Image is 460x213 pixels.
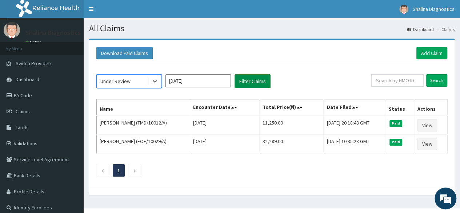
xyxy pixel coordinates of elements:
th: Name [97,99,190,116]
h1: All Claims [89,24,455,33]
a: Next page [133,167,136,174]
a: Online [25,40,43,45]
textarea: Type your message and hit 'Enter' [4,138,139,164]
div: Chat with us now [38,41,122,50]
span: Paid [389,139,403,145]
a: Previous page [101,167,104,174]
span: Claims [16,108,30,115]
a: Add Claim [416,47,447,59]
th: Date Filed [324,99,385,116]
p: Shalina Diagnostics [25,29,81,36]
span: Switch Providers [16,60,53,67]
div: Minimize live chat window [119,4,137,21]
span: Dashboard [16,76,39,83]
button: Download Paid Claims [96,47,153,59]
td: [DATE] [190,116,259,135]
img: User Image [4,22,20,38]
td: [DATE] 10:35:28 GMT [324,135,385,153]
input: Select Month and Year [165,74,231,87]
th: Encounter Date [190,99,259,116]
td: 32,289.00 [259,135,324,153]
td: [DATE] [190,135,259,153]
span: Tariffs [16,124,29,131]
a: View [417,138,437,150]
li: Claims [435,26,455,32]
span: Paid [389,120,403,127]
th: Actions [414,99,447,116]
input: Search [426,74,447,87]
td: [PERSON_NAME] (TMD/10012/A) [97,116,190,135]
th: Total Price(₦) [259,99,324,116]
th: Status [385,99,414,116]
a: View [417,119,437,131]
span: Shalina Diagnostics [413,6,455,12]
a: Dashboard [407,26,434,32]
td: [DATE] 20:18:43 GMT [324,116,385,135]
td: 11,250.00 [259,116,324,135]
a: Page 1 is your current page [117,167,120,174]
img: User Image [399,5,408,14]
img: d_794563401_company_1708531726252_794563401 [13,36,29,55]
span: We're online! [42,62,100,135]
button: Filter Claims [235,74,271,88]
td: [PERSON_NAME] (EOE/10029/A) [97,135,190,153]
input: Search by HMO ID [371,74,424,87]
div: Under Review [100,78,131,85]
